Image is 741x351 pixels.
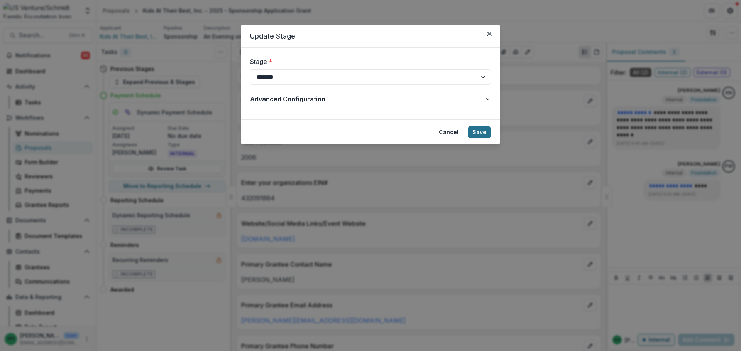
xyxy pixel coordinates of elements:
[250,91,491,107] button: Advanced Configuration
[483,28,496,40] button: Close
[250,57,486,66] label: Stage
[468,126,491,138] button: Save
[241,25,500,48] header: Update Stage
[434,126,463,138] button: Cancel
[250,94,485,104] span: Advanced Configuration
